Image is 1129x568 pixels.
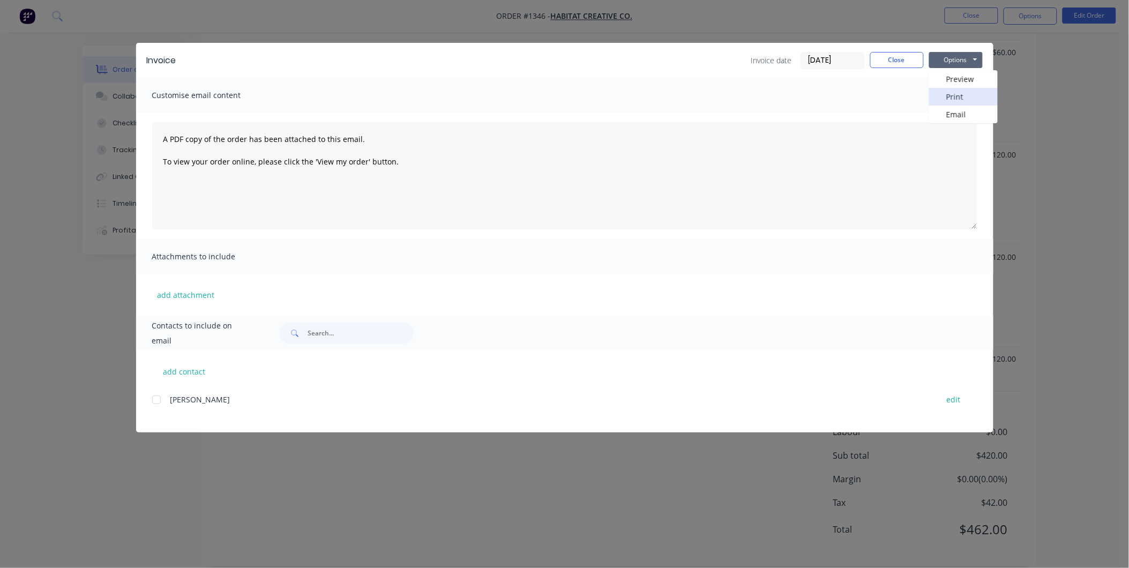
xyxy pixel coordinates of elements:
div: Invoice [147,54,176,67]
button: Close [870,52,924,68]
textarea: A PDF copy of the order has been attached to this email. To view your order online, please click ... [152,122,977,229]
button: Preview [929,70,998,88]
button: Email [929,106,998,123]
span: Invoice date [751,55,792,66]
button: edit [940,392,967,407]
button: Options [929,52,983,68]
span: Attachments to include [152,249,270,264]
button: add contact [152,363,216,379]
span: Contacts to include on email [152,318,253,348]
span: Customise email content [152,88,270,103]
button: add attachment [152,287,220,303]
span: [PERSON_NAME] [170,394,230,405]
input: Search... [308,323,414,344]
button: Print [929,88,998,106]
